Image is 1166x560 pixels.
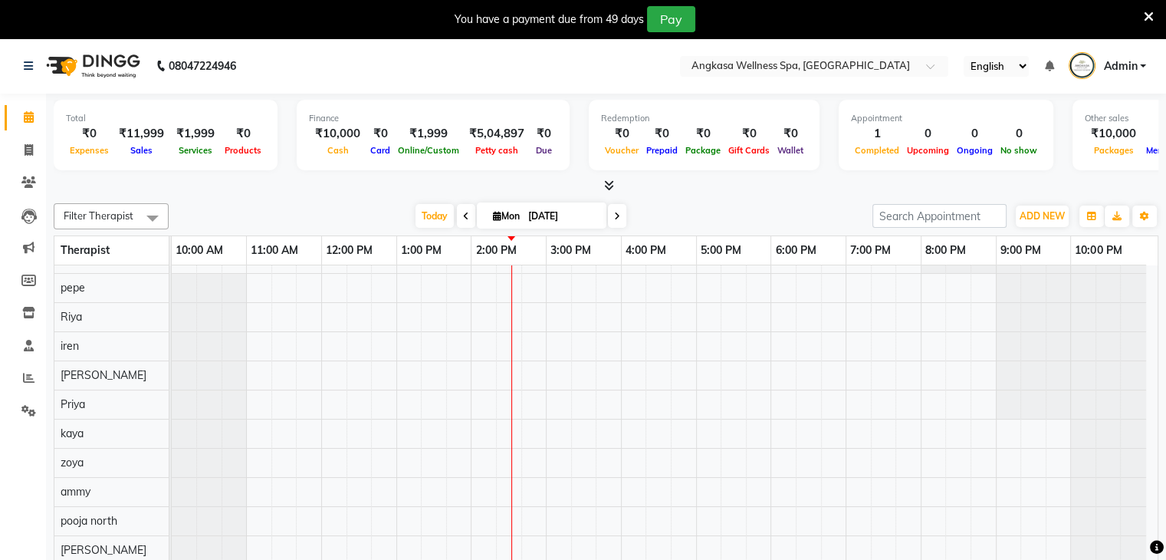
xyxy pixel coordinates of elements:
[39,44,144,87] img: logo
[547,239,595,262] a: 3:00 PM
[903,125,953,143] div: 0
[489,210,524,222] span: Mon
[532,145,556,156] span: Due
[682,125,724,143] div: ₹0
[61,339,79,353] span: iren
[997,239,1045,262] a: 9:00 PM
[221,125,265,143] div: ₹0
[366,125,394,143] div: ₹0
[530,125,557,143] div: ₹0
[113,125,170,143] div: ₹11,999
[324,145,353,156] span: Cash
[921,239,970,262] a: 8:00 PM
[415,204,454,228] span: Today
[647,6,695,32] button: Pay
[394,145,463,156] span: Online/Custom
[309,112,557,125] div: Finance
[601,125,642,143] div: ₹0
[953,125,997,143] div: 0
[1090,145,1138,156] span: Packages
[61,243,110,257] span: Therapist
[953,145,997,156] span: Ongoing
[774,145,807,156] span: Wallet
[61,514,117,528] span: pooja north
[851,112,1041,125] div: Appointment
[61,368,146,382] span: [PERSON_NAME]
[524,205,600,228] input: 2025-09-01
[309,125,366,143] div: ₹10,000
[66,125,113,143] div: ₹0
[903,145,953,156] span: Upcoming
[397,239,445,262] a: 1:00 PM
[1085,125,1142,143] div: ₹10,000
[846,239,895,262] a: 7:00 PM
[601,112,807,125] div: Redemption
[61,281,85,295] span: pepe
[851,145,903,156] span: Completed
[66,112,265,125] div: Total
[221,145,265,156] span: Products
[64,209,133,222] span: Filter Therapist
[126,145,156,156] span: Sales
[61,543,146,557] span: [PERSON_NAME]
[724,125,774,143] div: ₹0
[61,310,82,324] span: Riya
[366,145,394,156] span: Card
[66,145,113,156] span: Expenses
[601,145,642,156] span: Voucher
[724,145,774,156] span: Gift Cards
[642,145,682,156] span: Prepaid
[851,125,903,143] div: 1
[455,12,644,28] div: You have a payment due from 49 days
[61,427,84,440] span: kaya
[1069,52,1095,79] img: Admin
[322,239,376,262] a: 12:00 PM
[1016,206,1069,227] button: ADD NEW
[771,239,819,262] a: 6:00 PM
[247,239,302,262] a: 11:00 AM
[1020,210,1065,222] span: ADD NEW
[1071,239,1125,262] a: 10:00 PM
[697,239,745,262] a: 5:00 PM
[774,125,807,143] div: ₹0
[61,485,90,499] span: ammy
[463,125,530,143] div: ₹5,04,897
[61,397,85,411] span: Priya
[175,145,216,156] span: Services
[169,44,236,87] b: 08047224946
[642,125,682,143] div: ₹0
[61,456,84,469] span: zoya
[622,239,670,262] a: 4:00 PM
[471,145,522,156] span: Petty cash
[471,239,520,262] a: 2:00 PM
[997,145,1041,156] span: No show
[682,145,724,156] span: Package
[170,125,221,143] div: ₹1,999
[394,125,463,143] div: ₹1,999
[872,204,1007,228] input: Search Appointment
[1103,58,1137,74] span: Admin
[172,239,227,262] a: 10:00 AM
[997,125,1041,143] div: 0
